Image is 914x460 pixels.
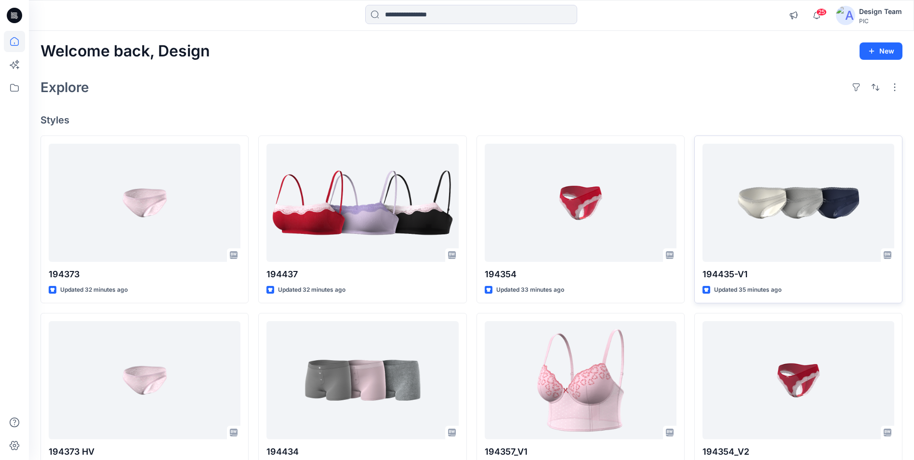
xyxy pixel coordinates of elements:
[702,144,894,262] a: 194435-V1
[859,6,902,17] div: Design Team
[485,144,676,262] a: 194354
[496,285,564,295] p: Updated 33 minutes ago
[266,144,458,262] a: 194437
[485,445,676,459] p: 194357_V1
[485,321,676,439] a: 194357_V1
[266,268,458,281] p: 194437
[49,144,240,262] a: 194373
[49,268,240,281] p: 194373
[816,8,827,16] span: 25
[40,114,902,126] h4: Styles
[860,42,902,60] button: New
[278,285,345,295] p: Updated 32 minutes ago
[714,285,782,295] p: Updated 35 minutes ago
[40,80,89,95] h2: Explore
[60,285,128,295] p: Updated 32 minutes ago
[49,445,240,459] p: 194373 HV
[40,42,210,60] h2: Welcome back, Design
[859,17,902,25] div: PIC
[49,321,240,439] a: 194373 HV
[266,445,458,459] p: 194434
[702,321,894,439] a: 194354_V2
[836,6,855,25] img: avatar
[266,321,458,439] a: 194434
[702,445,894,459] p: 194354_V2
[485,268,676,281] p: 194354
[702,268,894,281] p: 194435-V1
